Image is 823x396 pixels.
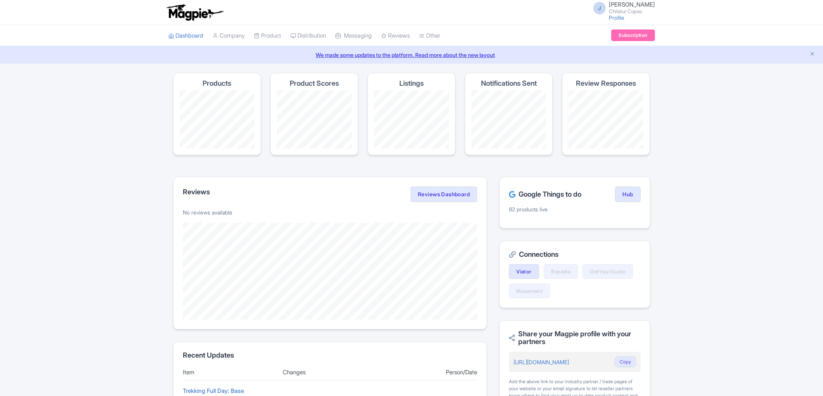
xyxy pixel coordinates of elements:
[411,187,477,202] a: Reviews Dashboard
[576,80,636,87] h4: Review Responses
[609,1,655,8] span: [PERSON_NAME]
[183,188,210,196] h2: Reviews
[254,25,281,47] a: Product
[609,9,655,14] small: Chiletur Copec
[183,368,277,377] div: Item
[582,264,633,279] a: GetYourGuide
[183,208,478,216] p: No reviews available
[589,2,655,14] a: J [PERSON_NAME] Chiletur Copec
[509,264,539,279] a: Viator
[514,359,569,365] a: [URL][DOMAIN_NAME]
[290,25,326,47] a: Distribution
[509,205,640,213] p: 82 products live
[544,264,578,279] a: Expedia
[593,2,606,14] span: J
[509,330,640,346] h2: Share your Magpie profile with your partners
[615,187,640,202] a: Hub
[383,368,477,377] div: Person/Date
[399,80,424,87] h4: Listings
[168,25,203,47] a: Dashboard
[509,190,581,198] h2: Google Things to do
[183,351,478,359] h2: Recent Updates
[609,14,624,21] a: Profile
[809,50,815,59] button: Close announcement
[615,356,636,367] button: Copy
[381,25,410,47] a: Reviews
[509,251,640,258] h2: Connections
[290,80,339,87] h4: Product Scores
[481,80,537,87] h4: Notifications Sent
[213,25,245,47] a: Company
[419,25,440,47] a: Other
[5,51,818,59] a: We made some updates to the platform. Read more about the new layout
[509,284,550,298] a: Musement
[165,4,225,21] img: logo-ab69f6fb50320c5b225c76a69d11143b.png
[283,368,377,377] div: Changes
[203,80,231,87] h4: Products
[611,29,655,41] a: Subscription
[335,25,372,47] a: Messaging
